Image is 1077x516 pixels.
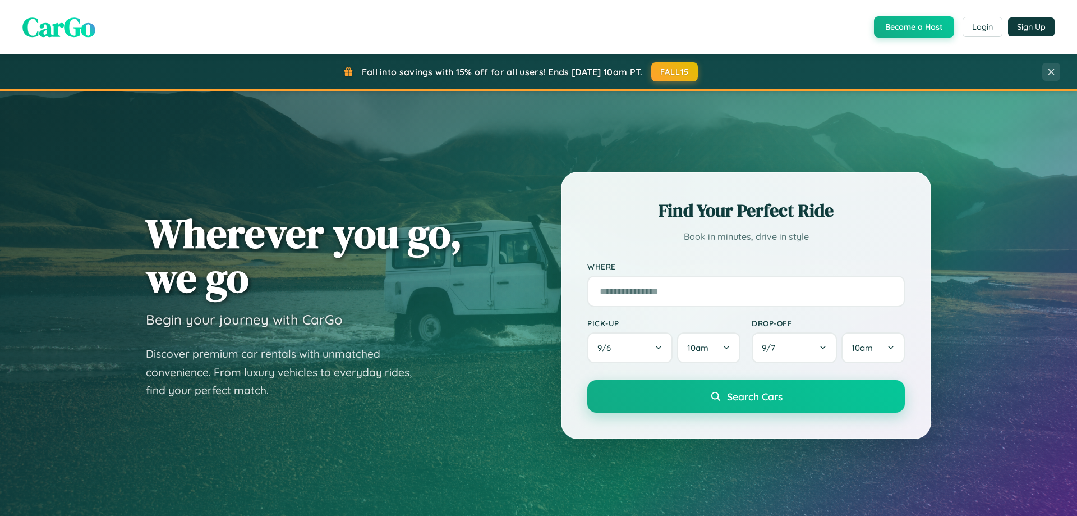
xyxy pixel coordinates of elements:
[841,332,905,363] button: 10am
[752,318,905,328] label: Drop-off
[963,17,1002,37] button: Login
[852,343,873,353] span: 10am
[22,8,95,45] span: CarGo
[146,345,426,400] p: Discover premium car rentals with unmatched convenience. From luxury vehicles to everyday rides, ...
[597,343,616,353] span: 9 / 6
[727,390,783,403] span: Search Cars
[752,332,837,363] button: 9/7
[146,211,462,300] h1: Wherever you go, we go
[587,380,905,413] button: Search Cars
[762,343,781,353] span: 9 / 7
[687,343,708,353] span: 10am
[651,62,698,81] button: FALL15
[587,262,905,271] label: Where
[146,311,343,328] h3: Begin your journey with CarGo
[587,318,740,328] label: Pick-up
[587,229,905,245] p: Book in minutes, drive in style
[874,16,954,38] button: Become a Host
[362,66,643,77] span: Fall into savings with 15% off for all users! Ends [DATE] 10am PT.
[587,198,905,223] h2: Find Your Perfect Ride
[587,332,673,363] button: 9/6
[677,332,740,363] button: 10am
[1008,17,1055,36] button: Sign Up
